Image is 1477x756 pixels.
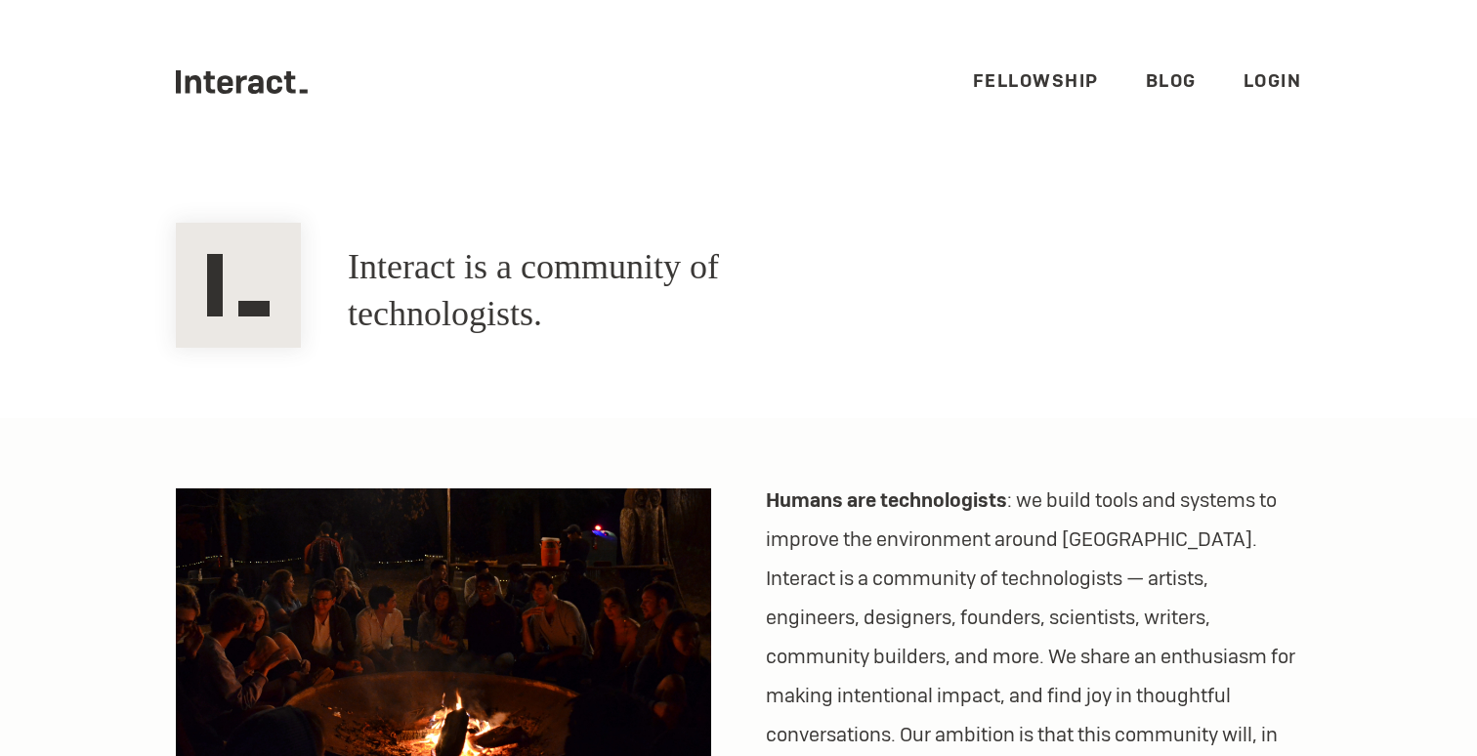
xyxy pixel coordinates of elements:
a: Login [1244,69,1302,92]
a: Blog [1146,69,1197,92]
a: Fellowship [973,69,1099,92]
img: Interact Logo [176,223,301,348]
strong: Humans are technologists [766,487,1007,513]
h1: Interact is a community of technologists. [348,244,875,338]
